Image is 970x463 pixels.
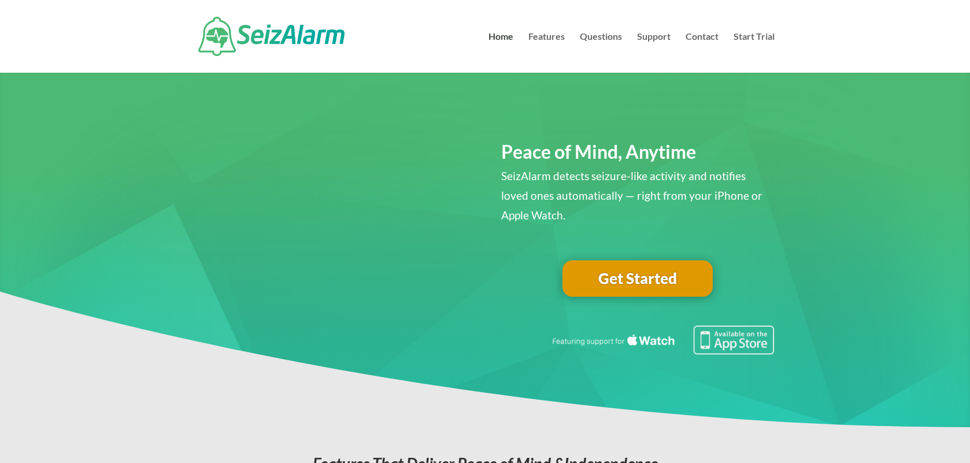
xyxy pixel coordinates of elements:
[550,326,775,354] img: Seizure detection available in the Apple App Store.
[198,17,345,56] img: SeizAlarm
[562,260,713,297] a: Get Started
[580,32,622,73] a: Questions
[528,32,565,73] a: Features
[686,32,719,73] a: Contact
[501,140,696,163] span: Peace of Mind, Anytime
[550,343,775,357] a: Featuring seizure detection support for the Apple Watch
[637,32,671,73] a: Support
[734,32,775,73] a: Start Trial
[501,169,762,222] span: SeizAlarm detects seizure-like activity and notifies loved ones automatically — right from your i...
[488,32,513,73] a: Home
